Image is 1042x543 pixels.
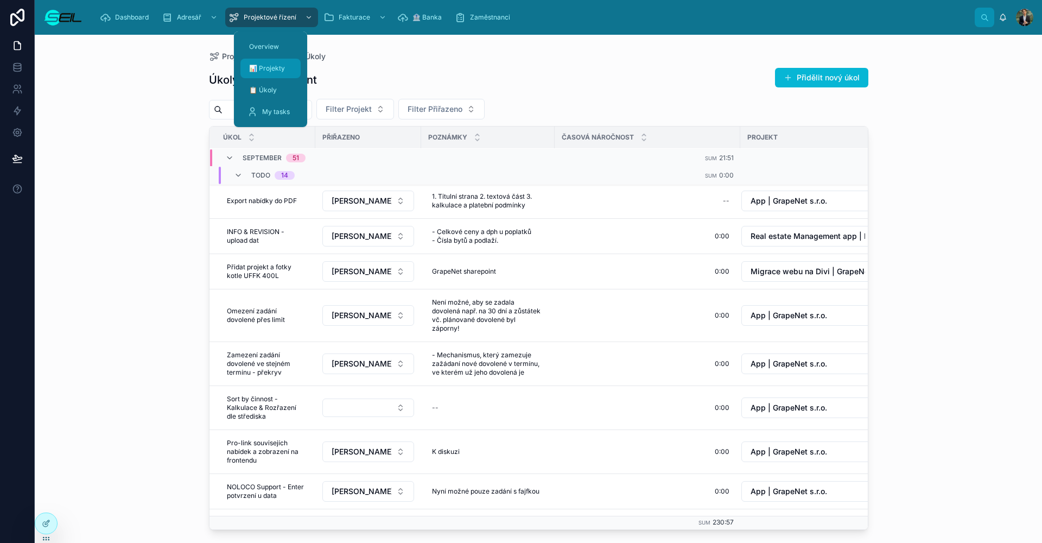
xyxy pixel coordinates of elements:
[294,51,326,62] a: 📋 Úkoly
[561,192,734,210] a: --
[751,266,865,277] span: Migrace webu na Divi | GrapeNet s.r.o.
[751,231,865,242] span: Real estate Management app | NZ Reality a.s.
[408,104,462,115] span: Filter Přiřazeno
[320,8,392,27] a: Fakturace
[240,80,301,100] a: 📋 Úkoly
[322,226,414,247] button: Select Button
[715,487,729,496] span: 0:00
[332,358,392,369] span: [PERSON_NAME], BBA
[715,403,729,412] span: 0:00
[322,441,415,463] a: Select Button
[223,258,309,285] a: Přidat projekt a fotky kotle UFFK 400L
[561,399,734,416] a: 0:00
[775,68,868,87] button: Přidělit nový úkol
[741,305,887,326] button: Select Button
[332,486,392,497] span: [PERSON_NAME], BBA
[452,8,518,27] a: Zaměstnanci
[394,8,449,27] a: 🏦 Banka
[561,228,734,245] a: 0:00
[322,353,414,374] button: Select Button
[428,294,548,337] a: Není možné, aby se zadala dovolená např. na 30 dní a zůstátek vč. plánované dovolené byl záporny!
[222,51,283,62] span: Projektové řízení
[751,446,827,457] span: App | GrapeNet s.r.o.
[225,8,318,27] a: Projektové řízení
[332,446,392,457] span: [PERSON_NAME], BBA
[428,133,467,142] span: Poznámky
[432,228,544,245] span: - Celkové ceny a dph u poplatků - Čísla bytů a podlaží.
[251,171,270,180] span: Todo
[332,195,392,206] span: [PERSON_NAME], MBA
[741,190,888,212] a: Select Button
[432,351,544,377] span: - Mechanismus, který zamezuje zažádaní nové dovolené v termínu, ve kterém už jeho dovolená je
[322,261,415,282] a: Select Button
[705,172,717,178] small: Sum
[432,447,460,456] span: K diskuzi
[751,402,827,413] span: App | GrapeNet s.r.o.
[244,13,296,22] span: Projektové řízení
[428,263,548,280] a: GrapeNet sharepoint
[432,298,544,333] span: Není možné, aby se zadala dovolená např. na 30 dní a zůstátek vč. plánované dovolené byl záporny!
[741,191,887,211] button: Select Button
[741,305,888,326] a: Select Button
[741,225,888,247] a: Select Button
[293,154,299,162] div: 51
[715,267,729,276] span: 0:00
[223,478,309,504] a: NOLOCO Support - Enter potvrzení u data
[223,133,242,142] span: Úkol
[332,266,392,277] span: [PERSON_NAME], BBA
[428,443,548,460] a: K diskuzi
[332,231,392,242] span: [PERSON_NAME], BBA
[741,397,888,419] a: Select Button
[561,483,734,500] a: 0:00
[432,192,544,210] span: 1. Titulní strana 2. textová část 3. kalkulace a platební podmínky
[428,399,548,416] a: --
[322,398,415,418] a: Select Button
[115,13,149,22] span: Dashboard
[741,226,887,247] button: Select Button
[223,223,309,249] a: INFO & REVISION - upload dat
[713,518,734,526] span: 230:57
[223,390,309,425] a: Sort by činnost - Kalkulace & Rozřazení dle střediska
[209,51,283,62] a: Projektové řízení
[326,104,372,115] span: Filter Projekt
[322,481,415,502] a: Select Button
[316,99,394,119] button: Select Button
[428,483,548,500] a: Nyní možné pouze zadání s fajfkou
[747,133,778,142] span: Projekt
[412,13,442,22] span: 🏦 Banka
[428,223,548,249] a: - Celkové ceny a dph u poplatků - Čísla bytů a podlaží.
[428,346,548,381] a: - Mechanismus, který zamezuje zažádaní nové dovolené v termínu, ve kterém už jeho dovolená je
[322,481,414,502] button: Select Button
[741,261,887,282] button: Select Button
[223,434,309,469] a: Pro-link souvisejích nabídek a zobrazení na frontendu
[470,13,510,22] span: Zaměstnanci
[223,192,309,210] a: Export nabídky do PDF
[249,86,277,94] span: 📋 Úkoly
[741,261,888,282] a: Select Button
[561,263,734,280] a: 0:00
[741,397,887,418] button: Select Button
[227,351,304,377] span: Zamezení zadání dovolené ve stejném termínu - překryv
[322,261,414,282] button: Select Button
[262,108,290,116] span: My tasks
[715,447,729,456] span: 0:00
[227,395,304,421] span: Sort by činnost - Kalkulace & Rozřazení dle střediska
[339,13,370,22] span: Fakturace
[43,9,82,26] img: App logo
[177,13,201,22] span: Adresář
[741,441,888,463] a: Select Button
[751,358,827,369] span: App | GrapeNet s.r.o.
[322,305,414,326] button: Select Button
[432,403,439,412] div: --
[227,228,304,245] span: INFO & REVISION - upload dat
[741,353,887,374] button: Select Button
[249,42,279,51] span: Overview
[223,346,309,381] a: Zamezení zadání dovolené ve stejném termínu - překryv
[281,171,288,180] div: 14
[322,225,415,247] a: Select Button
[223,302,309,329] a: Omezení zadání dovolené přes limit
[562,133,634,142] span: Časová náročnost
[723,197,729,205] div: --
[243,154,282,162] span: September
